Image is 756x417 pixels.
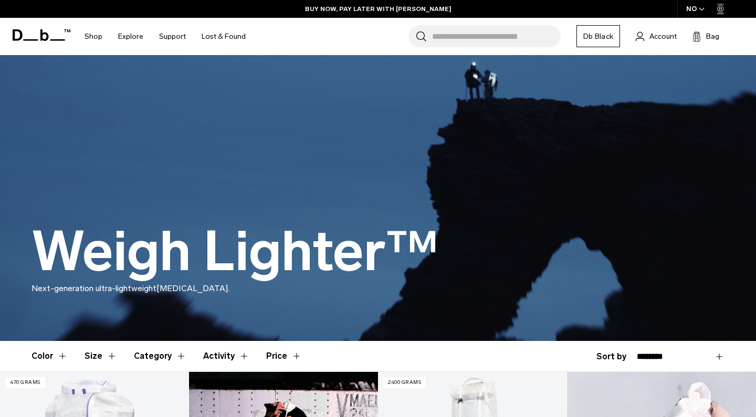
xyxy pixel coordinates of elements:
[203,341,249,371] button: Toggle Filter
[636,30,677,42] a: Account
[31,283,156,293] span: Next-generation ultra-lightweight
[266,341,302,371] button: Toggle Price
[706,31,719,42] span: Bag
[649,31,677,42] span: Account
[159,18,186,55] a: Support
[85,341,117,371] button: Toggle Filter
[77,18,254,55] nav: Main Navigation
[85,18,102,55] a: Shop
[692,30,719,42] button: Bag
[156,283,230,293] span: [MEDICAL_DATA].
[383,377,426,388] p: 2400 grams
[31,341,68,371] button: Toggle Filter
[134,341,186,371] button: Toggle Filter
[5,377,45,388] p: 470 grams
[118,18,143,55] a: Explore
[202,18,246,55] a: Lost & Found
[576,25,620,47] a: Db Black
[305,4,451,14] a: BUY NOW, PAY LATER WITH [PERSON_NAME]
[31,221,438,282] h1: Weigh Lighter™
